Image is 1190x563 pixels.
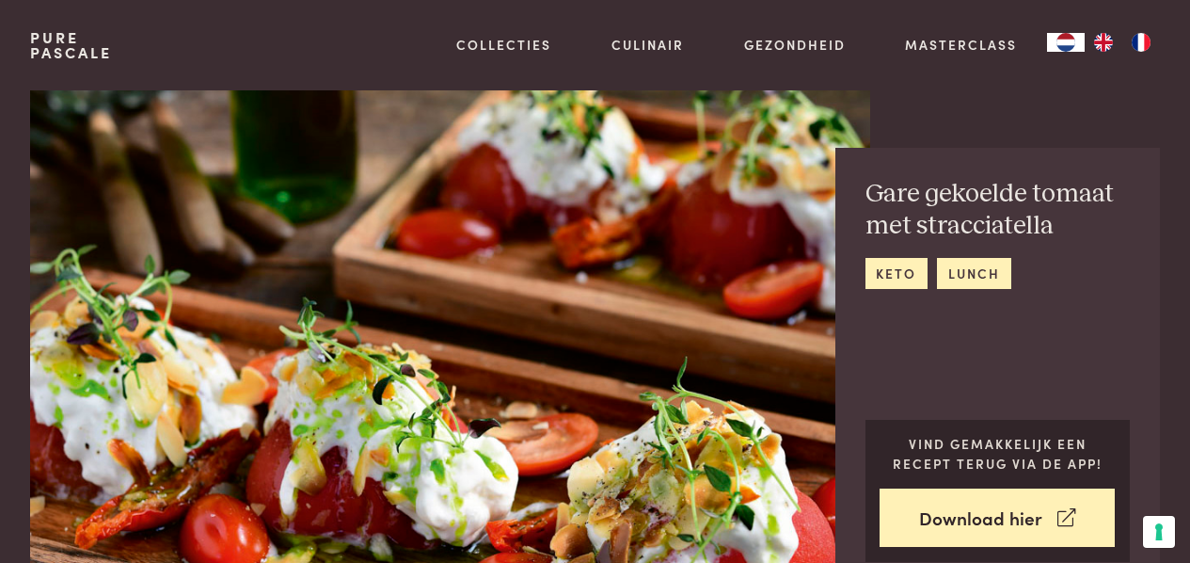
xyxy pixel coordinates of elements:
[30,30,112,60] a: PurePascale
[1047,33,1085,52] div: Language
[880,434,1115,473] p: Vind gemakkelijk een recept terug via de app!
[880,489,1115,548] a: Download hier
[611,35,684,55] a: Culinair
[937,258,1010,289] a: lunch
[1085,33,1160,52] ul: Language list
[1143,516,1175,548] button: Uw voorkeuren voor toestemming voor trackingtechnologieën
[865,178,1131,243] h2: Gare gekoelde tomaat met stracciatella
[1122,33,1160,52] a: FR
[865,258,928,289] a: keto
[456,35,551,55] a: Collecties
[1085,33,1122,52] a: EN
[905,35,1017,55] a: Masterclass
[1047,33,1160,52] aside: Language selected: Nederlands
[1047,33,1085,52] a: NL
[744,35,846,55] a: Gezondheid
